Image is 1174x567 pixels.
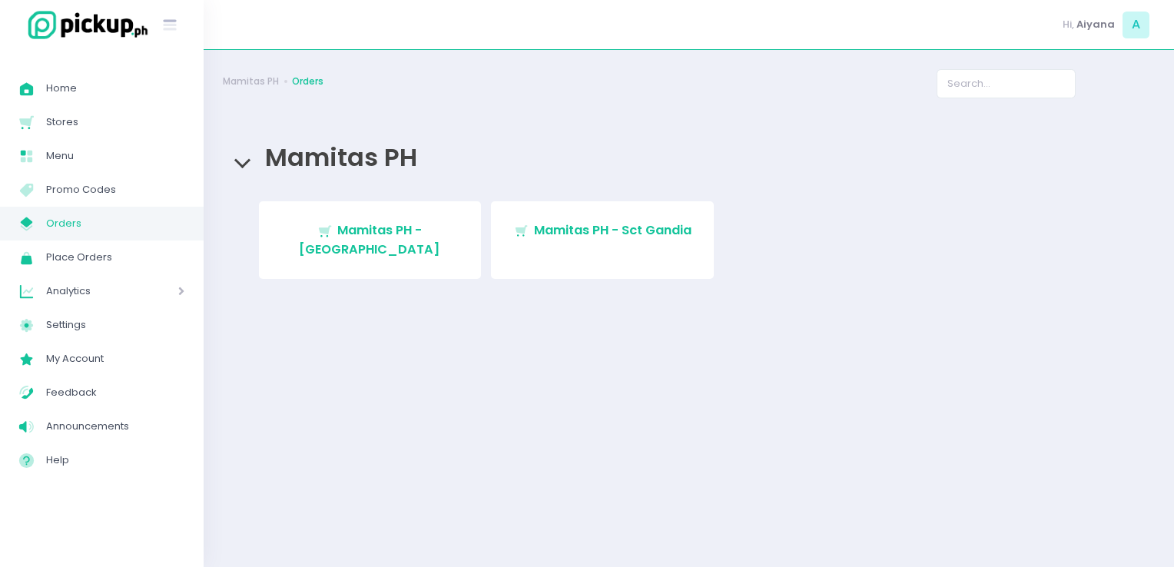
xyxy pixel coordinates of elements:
span: Mamitas PH [257,140,417,174]
span: Feedback [46,383,184,403]
span: Place Orders [46,247,184,267]
span: Settings [46,315,184,335]
span: Menu [46,146,184,166]
span: Help [46,450,184,470]
span: My Account [46,349,184,369]
span: Aiyana [1076,17,1115,32]
a: Orders [292,75,323,88]
span: A [1123,12,1149,38]
div: Mamitas PH [223,186,1155,319]
span: Promo Codes [46,180,184,200]
span: Hi, [1063,17,1074,32]
a: Mamitas PH - Sct Gandia [491,201,714,279]
span: Mamitas PH - [GEOGRAPHIC_DATA] [299,221,440,257]
span: Analytics [46,281,134,301]
a: Mamitas PH [223,75,279,88]
a: Mamitas PH - [GEOGRAPHIC_DATA] [259,201,482,279]
span: Announcements [46,416,184,436]
div: Mamitas PH [223,128,1155,186]
input: Search... [937,69,1076,98]
span: Stores [46,112,184,132]
span: Mamitas PH - Sct Gandia [534,221,691,239]
span: Home [46,78,184,98]
span: Orders [46,214,184,234]
img: logo [19,8,150,41]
